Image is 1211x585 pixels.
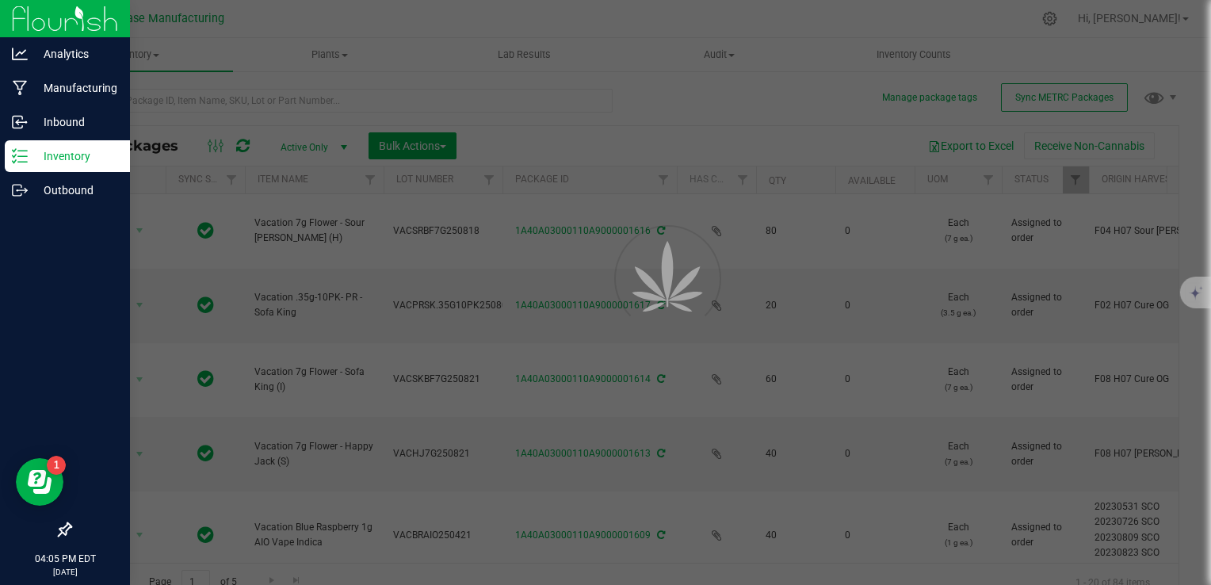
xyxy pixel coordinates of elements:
p: Outbound [28,181,123,200]
inline-svg: Inventory [12,148,28,164]
inline-svg: Manufacturing [12,80,28,96]
p: Inventory [28,147,123,166]
inline-svg: Analytics [12,46,28,62]
p: Analytics [28,44,123,63]
p: [DATE] [7,566,123,578]
iframe: Resource center unread badge [47,456,66,475]
p: Inbound [28,113,123,132]
p: Manufacturing [28,78,123,97]
inline-svg: Inbound [12,114,28,130]
inline-svg: Outbound [12,182,28,198]
iframe: Resource center [16,458,63,506]
p: 04:05 PM EDT [7,552,123,566]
